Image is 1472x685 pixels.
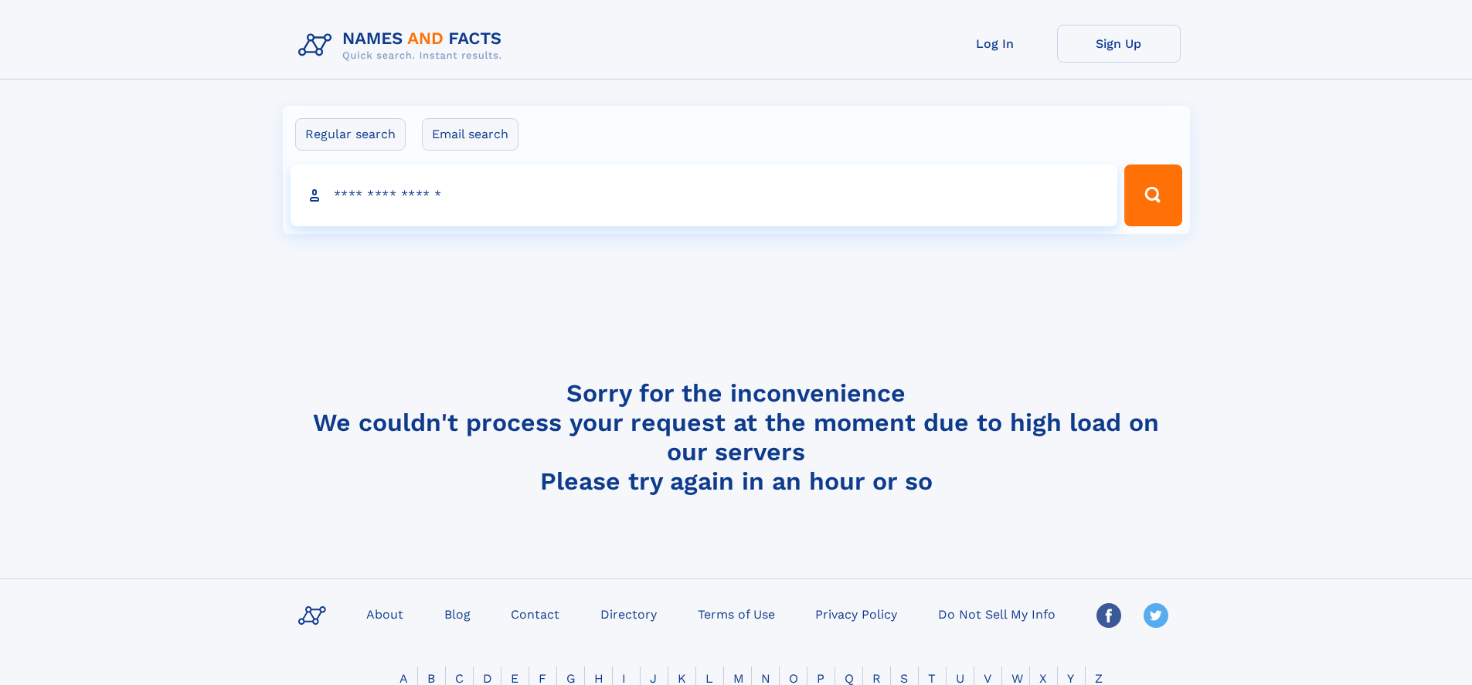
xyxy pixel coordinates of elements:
a: Do Not Sell My Info [932,602,1062,625]
a: Blog [438,602,477,625]
a: Contact [505,602,566,625]
img: Logo Names and Facts [292,25,515,66]
a: Terms of Use [692,602,781,625]
a: Directory [594,602,663,625]
img: Twitter [1144,603,1168,628]
label: Regular search [295,118,406,151]
a: Log In [933,25,1057,63]
button: Search Button [1124,164,1181,226]
a: About [360,602,410,625]
h4: Sorry for the inconvenience We couldn't process your request at the moment due to high load on ou... [292,378,1181,496]
a: Privacy Policy [809,602,903,625]
input: search input [291,164,1118,226]
img: Facebook [1096,603,1121,628]
a: Sign Up [1057,25,1181,63]
label: Email search [422,118,518,151]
